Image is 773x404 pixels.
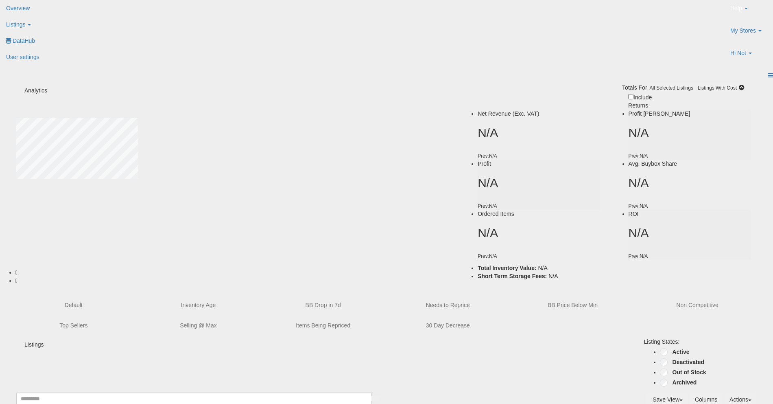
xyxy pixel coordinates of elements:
[391,317,505,334] button: 30 Day Decrease
[391,297,505,313] button: Needs to Reprice
[724,45,773,67] a: Hi Not
[730,49,746,57] span: Hi Not
[640,297,755,313] button: Non Competitive
[478,153,497,159] small: Prev: N/A
[478,273,547,279] b: Short Term Storage Fees:
[629,160,677,167] span: Avg. Buybox Share
[141,297,256,313] button: Inventory Age
[478,110,539,117] span: Net Revenue (Exc. VAT)
[629,126,751,139] h2: N/A
[478,264,751,272] li: N/A
[141,317,256,334] button: Selling @ Max
[548,273,558,279] span: N/A
[647,83,696,92] button: All Selected Listings
[478,265,536,271] b: Total Inventory Value:
[478,176,600,189] h2: N/A
[478,203,497,209] small: Prev: N/A
[695,83,739,92] button: Listings With Cost
[24,88,197,94] h5: Analytics
[6,21,25,28] span: Listings
[629,203,648,209] small: Prev: N/A
[478,226,600,239] h2: N/A
[13,37,35,44] span: DataHub
[478,160,491,167] span: Profit
[629,253,648,259] small: Prev: N/A
[16,317,131,334] button: Top Sellers
[730,4,742,12] span: Help
[16,297,131,313] button: Default
[622,83,647,92] div: Totals For
[730,26,756,35] span: My Stores
[478,211,514,217] span: Ordered Items
[724,22,773,45] a: My Stores
[6,5,30,11] span: Overview
[266,297,380,313] button: BB Drop in 7d
[629,176,751,189] h2: N/A
[629,226,751,239] h2: N/A
[629,110,690,117] span: Profit [PERSON_NAME]
[629,153,648,159] small: Prev: N/A
[478,126,600,139] h2: N/A
[629,211,639,217] span: ROI
[478,253,497,259] small: Prev: N/A
[266,317,380,334] button: Items Being Repriced
[622,92,667,110] div: Include Returns
[515,297,630,313] button: BB Price Below Min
